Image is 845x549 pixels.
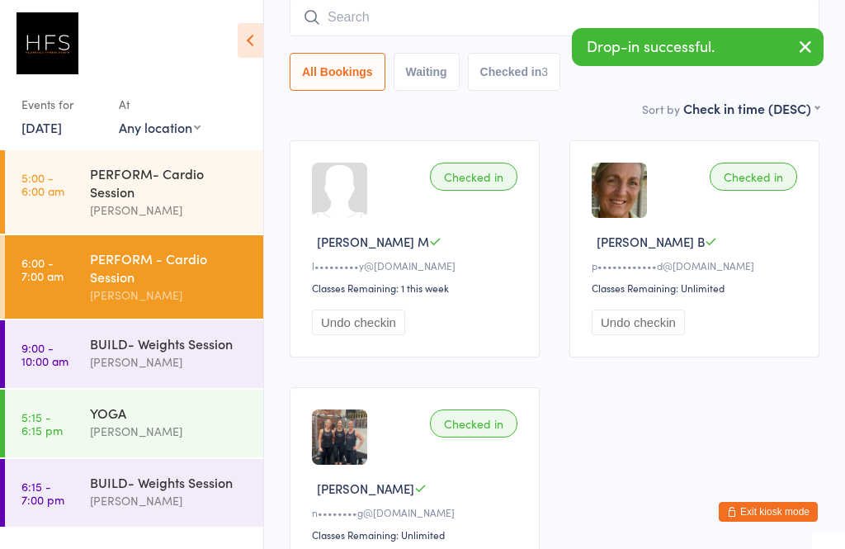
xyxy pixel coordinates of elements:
[312,409,367,465] img: image1694507501.png
[312,258,522,272] div: l•••••••••y@[DOMAIN_NAME]
[5,459,263,527] a: 6:15 -7:00 pmBUILD- Weights Session[PERSON_NAME]
[21,410,63,437] time: 5:15 - 6:15 pm
[17,12,78,74] img: Helensvale Fitness Studio (HFS)
[90,473,249,491] div: BUILD- Weights Session
[592,163,647,218] img: image1694951772.png
[90,249,249,286] div: PERFORM - Cardio Session
[719,502,818,522] button: Exit kiosk mode
[592,310,685,335] button: Undo checkin
[21,256,64,282] time: 6:00 - 7:00 am
[90,404,249,422] div: YOGA
[90,491,249,510] div: [PERSON_NAME]
[5,235,263,319] a: 6:00 -7:00 amPERFORM - Cardio Session[PERSON_NAME]
[5,150,263,234] a: 5:00 -6:00 amPERFORM- Cardio Session[PERSON_NAME]
[597,233,705,250] span: [PERSON_NAME] B
[312,528,522,542] div: Classes Remaining: Unlimited
[21,341,68,367] time: 9:00 - 10:00 am
[683,99,819,117] div: Check in time (DESC)
[592,258,802,272] div: p••••••••••••d@[DOMAIN_NAME]
[5,320,263,388] a: 9:00 -10:00 amBUILD- Weights Session[PERSON_NAME]
[90,353,249,372] div: [PERSON_NAME]
[468,53,561,91] button: Checked in3
[572,28,824,66] div: Drop-in successful.
[710,163,797,191] div: Checked in
[430,163,517,191] div: Checked in
[394,53,460,91] button: Waiting
[21,480,64,506] time: 6:15 - 7:00 pm
[312,505,522,519] div: n••••••••g@[DOMAIN_NAME]
[90,201,249,220] div: [PERSON_NAME]
[5,390,263,457] a: 5:15 -6:15 pmYOGA[PERSON_NAME]
[90,422,249,441] div: [PERSON_NAME]
[290,53,385,91] button: All Bookings
[21,118,62,136] a: [DATE]
[119,91,201,118] div: At
[312,281,522,295] div: Classes Remaining: 1 this week
[317,480,414,497] span: [PERSON_NAME]
[21,91,102,118] div: Events for
[430,409,517,438] div: Checked in
[312,310,405,335] button: Undo checkin
[90,334,249,353] div: BUILD- Weights Session
[119,118,201,136] div: Any location
[642,101,680,117] label: Sort by
[21,171,64,197] time: 5:00 - 6:00 am
[541,65,548,78] div: 3
[90,164,249,201] div: PERFORM- Cardio Session
[317,233,429,250] span: [PERSON_NAME] M
[90,286,249,305] div: [PERSON_NAME]
[592,281,802,295] div: Classes Remaining: Unlimited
